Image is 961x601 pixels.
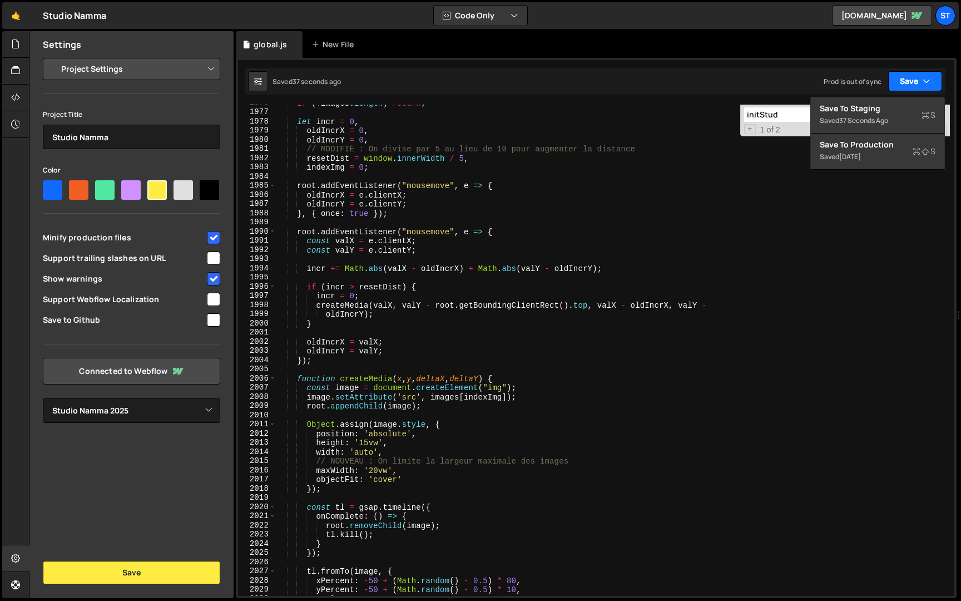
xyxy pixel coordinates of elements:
span: S [913,146,935,157]
div: Saved [820,114,935,127]
div: 1994 [238,264,276,273]
div: 2014 [238,447,276,457]
div: 1977 [238,107,276,117]
div: 2011 [238,420,276,429]
div: New File [311,39,358,50]
button: Save [888,71,942,91]
div: 2029 [238,585,276,594]
div: 2020 [238,503,276,512]
div: 2008 [238,392,276,402]
div: 1982 [238,154,276,163]
div: 2018 [238,484,276,494]
div: 2023 [238,530,276,539]
div: 2003 [238,346,276,356]
div: 1981 [238,144,276,154]
div: 1989 [238,218,276,227]
div: Saved [820,150,935,164]
div: 2021 [238,511,276,521]
div: 2006 [238,374,276,383]
label: Project Title [43,109,82,120]
div: 1980 [238,135,276,145]
div: 2019 [238,493,276,503]
div: 2028 [238,576,276,585]
h2: Settings [43,38,81,51]
div: 2010 [238,411,276,420]
div: 1983 [238,162,276,172]
div: 1986 [238,190,276,200]
div: 1988 [238,209,276,218]
div: 1984 [238,172,276,181]
div: 2005 [238,364,276,374]
div: 2027 [238,566,276,576]
div: 2015 [238,456,276,466]
span: Minify production files [43,232,205,243]
input: Search for [743,107,883,123]
div: 1998 [238,300,276,310]
div: Studio Namma [43,9,106,22]
button: Save to ProductionS Saved[DATE] [811,134,944,170]
div: 37 seconds ago [839,116,888,125]
a: St [935,6,955,26]
div: 2000 [238,319,276,328]
button: Code Only [434,6,527,26]
div: 1996 [238,282,276,292]
button: Save [43,561,220,584]
label: Color [43,165,61,176]
div: Save to Production [820,139,935,150]
div: 2007 [238,383,276,392]
a: [DOMAIN_NAME] [832,6,932,26]
div: 2002 [238,337,276,347]
div: 1991 [238,236,276,245]
div: 1999 [238,309,276,319]
a: Connected to Webflow [43,358,220,385]
div: 1979 [238,126,276,135]
div: Prod is out of sync [824,77,881,86]
div: 1993 [238,254,276,264]
span: S [922,110,935,121]
div: 2024 [238,539,276,549]
div: 2022 [238,521,276,530]
span: Toggle Replace mode [744,124,756,135]
div: 1995 [238,273,276,282]
div: Saved [273,77,341,86]
div: 2026 [238,558,276,567]
div: 1987 [238,199,276,209]
div: 1978 [238,117,276,126]
span: Support trailing slashes on URL [43,253,205,264]
a: 🤙 [2,2,29,29]
span: Support Webflow Localization [43,294,205,305]
div: 2009 [238,401,276,411]
span: 1 of 2 [756,125,785,135]
button: Save to StagingS Saved37 seconds ago [811,97,944,134]
span: Show warnings [43,273,205,284]
div: 2016 [238,466,276,475]
div: 2025 [238,548,276,558]
input: Project name [43,125,220,149]
div: 1990 [238,227,276,237]
div: 2017 [238,475,276,484]
div: 1992 [238,245,276,255]
div: 2004 [238,356,276,365]
div: Save to Staging [820,103,935,114]
div: 2013 [238,438,276,447]
div: 2001 [238,328,276,337]
div: 1997 [238,291,276,300]
div: global.js [254,39,287,50]
span: Save to Github [43,314,205,326]
div: 37 seconds ago [293,77,341,86]
div: 2012 [238,429,276,439]
div: [DATE] [839,152,861,161]
div: 1985 [238,181,276,190]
